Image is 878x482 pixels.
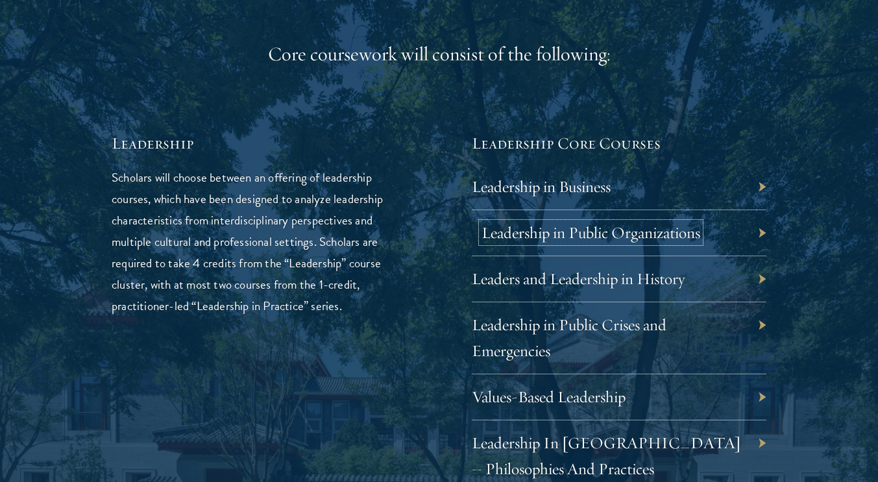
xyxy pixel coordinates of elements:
[472,315,666,361] a: Leadership in Public Crises and Emergencies
[472,433,741,479] a: Leadership In [GEOGRAPHIC_DATA] – Philosophies And Practices
[112,42,766,67] div: Core coursework will consist of the following:
[472,387,626,407] a: Values-Based Leadership
[472,132,766,154] h5: Leadership Core Courses
[472,176,611,197] a: Leadership in Business
[472,269,685,289] a: Leaders and Leadership in History
[112,132,406,154] h5: Leadership
[482,223,700,243] a: Leadership in Public Organizations
[112,167,406,317] p: Scholars will choose between an offering of leadership courses, which have been designed to analy...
